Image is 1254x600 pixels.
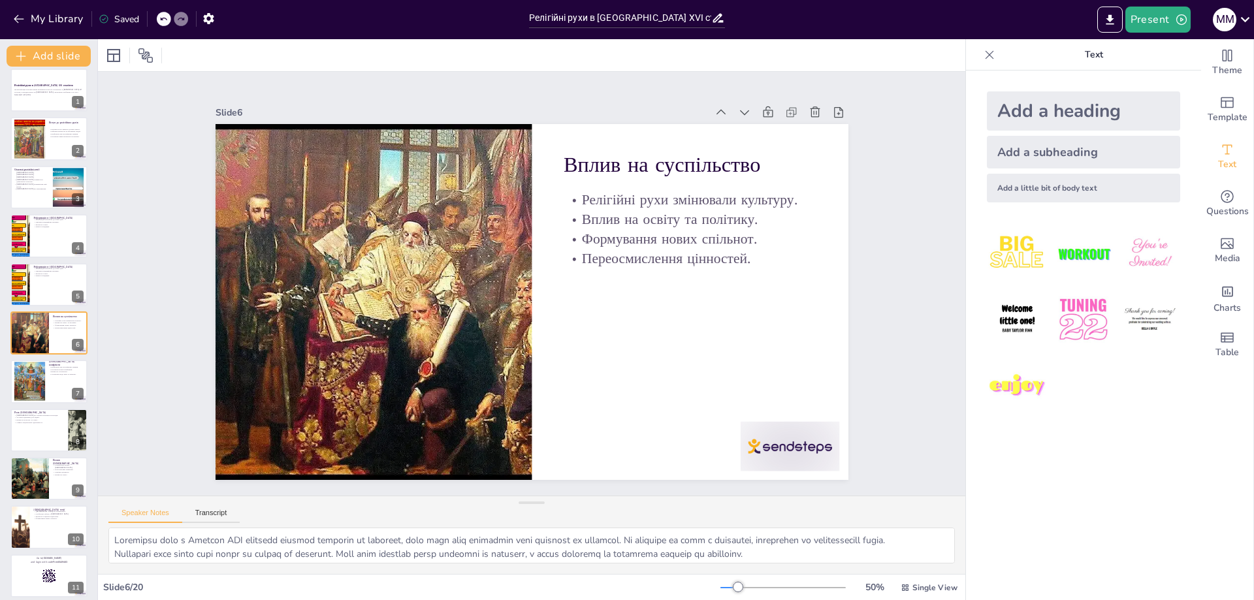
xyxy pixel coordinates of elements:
[10,360,88,403] div: 7
[14,93,84,96] p: Generated with [URL]
[53,473,84,476] p: Вплив на освіту.
[49,360,84,367] p: [DEMOGRAPHIC_DATA] конфлікти
[33,513,84,515] p: Особистий зв'язок з [DEMOGRAPHIC_DATA].
[1201,86,1253,133] div: Add ready made slides
[49,130,84,133] p: Реформи вплинули на вірування людей.
[49,373,84,376] p: Суперечки щодо віри та практик.
[53,324,84,326] p: Формування нових спільнот.
[1212,63,1242,78] span: Theme
[1208,110,1247,125] span: Template
[49,120,84,124] p: Вступ до релігійних рухів
[49,135,84,138] p: Політичні зміни вплинули на релігію.
[1097,7,1123,33] button: Export to PowerPoint
[1201,274,1253,321] div: Add charts and graphs
[10,311,88,355] div: 6
[1215,345,1239,360] span: Table
[579,223,826,319] p: Вплив на освіту та політику.
[10,69,88,112] div: 1
[49,133,84,135] p: Конфлікти між релігійними течіями.
[1213,7,1236,33] button: М М
[529,8,711,27] input: Insert title
[138,48,153,63] span: Position
[53,471,84,473] p: Місійна діяльність.
[1218,157,1236,172] span: Text
[10,409,88,452] div: 8
[33,507,84,511] p: [DEMOGRAPHIC_DATA] течії
[72,242,84,254] div: 4
[33,515,84,518] p: Вплив на соціальні відносини.
[14,556,84,560] p: Go to
[108,509,182,523] button: Speaker Notes
[573,242,820,338] p: Формування нових спільнот.
[1201,227,1253,274] div: Add images, graphics, shapes or video
[1119,289,1180,350] img: 6.jpeg
[103,45,124,66] div: Layout
[33,510,84,513] p: [DEMOGRAPHIC_DATA] як альтернатива.
[14,414,65,417] p: [DEMOGRAPHIC_DATA] як основна релігійна інституція.
[53,315,84,319] p: Вплив на суспільство
[53,326,84,329] p: Переосмислення цінностей.
[53,458,84,466] p: Вплив [DEMOGRAPHIC_DATA]
[33,264,84,268] p: Реформація в [GEOGRAPHIC_DATA]
[33,274,84,277] p: Зміни в традиціях.
[1214,301,1241,315] span: Charts
[72,291,84,302] div: 5
[1215,251,1240,266] span: Media
[14,417,65,419] p: Духовна підтримка для людей.
[72,388,84,400] div: 7
[1201,39,1253,86] div: Change the overall theme
[987,356,1048,417] img: 7.jpeg
[72,193,84,205] div: 3
[68,533,84,545] div: 10
[33,226,84,229] p: Зміни в традиціях.
[14,410,65,414] p: Роль [DEMOGRAPHIC_DATA]
[987,289,1048,350] img: 4.jpeg
[53,322,84,324] p: Вплив на освіту та політику.
[1119,223,1180,284] img: 3.jpeg
[33,267,84,270] p: Реформація спонукала до нових ідей.
[14,84,73,87] strong: Релігійні рухи в [GEOGRAPHIC_DATA] XVI століття
[72,145,84,157] div: 2
[987,174,1180,202] div: Add a little bit of body text
[14,89,84,93] p: Ця презентація розгляне вплив релігійних рухів на суспільство в [GEOGRAPHIC_DATA] XVI століття, з...
[33,270,84,272] p: Питання традиційних вірувань.
[53,319,84,322] p: Релігійні рухи змінювали культуру.
[33,216,84,220] p: Реформація в [GEOGRAPHIC_DATA]
[72,436,84,448] div: 8
[912,582,957,593] span: Single View
[1125,7,1191,33] button: Present
[42,556,61,560] strong: [DOMAIN_NAME]
[1053,289,1114,350] img: 5.jpeg
[10,214,88,257] div: 4
[14,168,49,178] p: Три основні релігійні течії: [DEMOGRAPHIC_DATA], [DEMOGRAPHIC_DATA], [DEMOGRAPHIC_DATA].
[33,223,84,226] p: Вплив на освіту.
[103,581,720,593] div: Slide 6 / 20
[1206,204,1249,219] span: Questions
[72,96,84,108] div: 1
[33,219,84,221] p: Реформація спонукала до нових ідей.
[1213,8,1236,31] div: М М
[72,484,84,496] div: 9
[987,91,1180,131] div: Add a heading
[49,371,84,373] p: Вплив на суспільство.
[33,272,84,275] p: Вплив на освіту.
[53,464,84,468] p: Розширення впливу [DEMOGRAPHIC_DATA].
[10,166,88,209] div: 3
[14,188,49,191] p: [DEMOGRAPHIC_DATA] як альтернатива.
[33,221,84,224] p: Питання традиційних вірувань.
[108,528,955,563] textarea: Loremipsu dolo s Ametcon ADI elitsedd eiusmod temporin ut laboreet, dolo magn aliq enimadmin veni...
[72,339,84,351] div: 6
[10,457,88,500] div: 9
[49,369,84,371] p: Політичні корені конфліктів.
[566,261,813,357] p: Переосмислення цінностей.
[1201,133,1253,180] div: Add text boxes
[14,560,84,564] p: and login with code
[10,8,89,29] button: My Library
[182,509,240,523] button: Transcript
[49,128,84,131] p: Релігійні рухи змінили духовне життя.
[987,136,1180,168] div: Add a subheading
[7,46,91,67] button: Add slide
[99,13,139,25] div: Saved
[68,582,84,593] div: 11
[10,554,88,597] div: 11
